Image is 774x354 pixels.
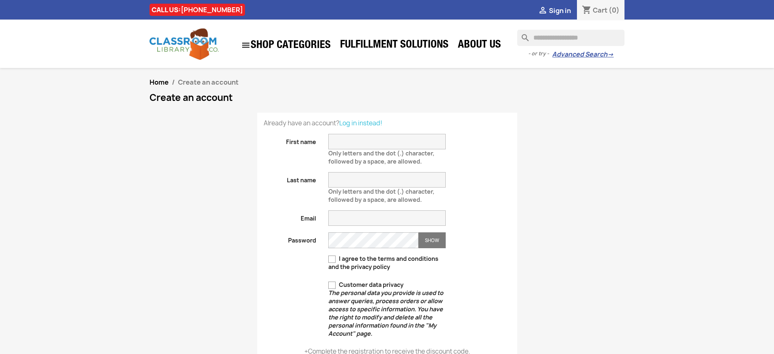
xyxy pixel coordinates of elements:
span: Only letters and the dot (.) character, followed by a space, are allowed. [328,184,434,203]
label: Password [258,232,323,245]
a: Fulfillment Solutions [336,37,453,54]
label: Customer data privacy [328,281,446,338]
h1: Create an account [150,93,625,103]
span: (0) [609,6,620,15]
span: - or try - [528,50,552,58]
input: Password input [328,232,418,248]
span: Sign in [549,6,571,15]
span: Create an account [178,78,238,87]
i: search [517,30,527,39]
a: Log in instead! [339,119,382,127]
i: shopping_cart [582,6,592,15]
span: Only letters and the dot (.) character, followed by a space, are allowed. [328,146,434,165]
a: Home [150,78,169,87]
i:  [241,40,251,50]
label: First name [258,134,323,146]
a: [PHONE_NUMBER] [181,5,243,14]
div: CALL US: [150,4,245,16]
a: SHOP CATEGORIES [237,36,335,54]
p: Already have an account? [264,119,511,127]
input: Search [517,30,624,46]
label: Last name [258,172,323,184]
a: About Us [454,37,505,54]
a: Advanced Search→ [552,50,614,59]
em: The personal data you provide is used to answer queries, process orders or allow access to specif... [328,289,443,337]
label: I agree to the terms and conditions and the privacy policy [328,255,446,271]
span: → [607,50,614,59]
i:  [538,6,548,16]
a:  Sign in [538,6,571,15]
img: Classroom Library Company [150,28,219,60]
label: Email [258,210,323,223]
span: Cart [593,6,607,15]
button: Show [418,232,446,248]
